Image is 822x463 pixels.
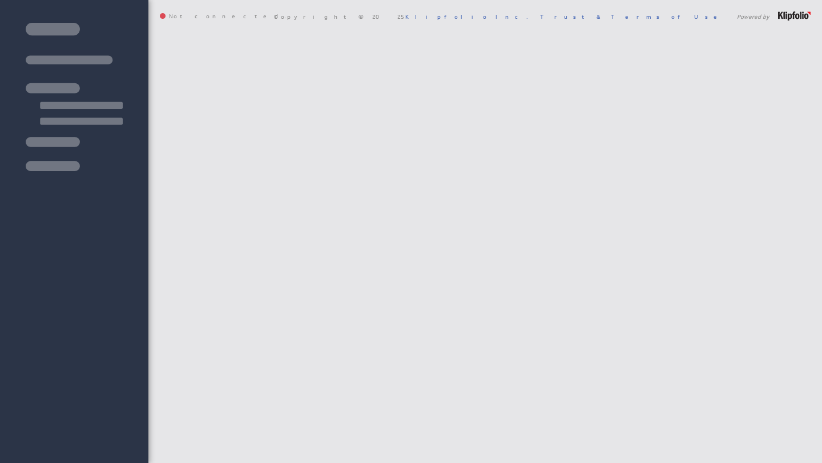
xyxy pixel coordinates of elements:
[540,13,725,21] a: Trust & Terms of Use
[737,14,769,19] span: Powered by
[274,14,528,19] span: Copyright © 2025
[26,23,123,171] img: skeleton-sidenav.svg
[778,11,811,21] img: logo-footer.png
[405,13,528,21] a: Klipfolio Inc.
[160,13,287,20] span: Not connected.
